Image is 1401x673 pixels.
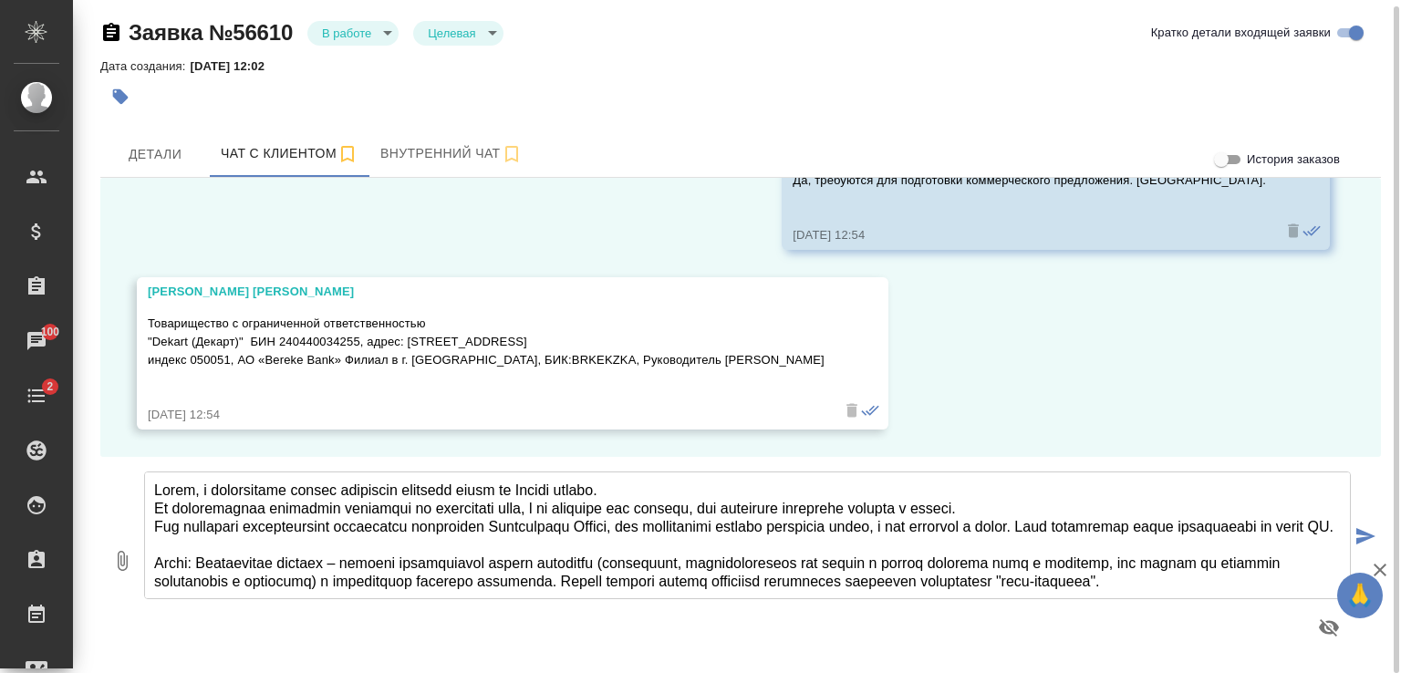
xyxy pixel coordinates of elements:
span: 2 [36,378,64,396]
div: В работе [307,21,399,46]
div: В работе [413,21,503,46]
span: 🙏 [1344,576,1375,615]
span: Чат с клиентом [221,142,358,165]
span: История заказов [1247,150,1340,169]
div: [DATE] 12:54 [793,226,1266,244]
p: Дата создания: [100,59,190,73]
button: В работе [317,26,377,41]
button: Предпросмотр [1307,606,1351,649]
p: Товарищество с ограниченной ответственностью "Dekart (Декарт)" БИН 240440034255, адрес: [STREET_A... [148,315,825,369]
span: 100 [30,323,71,341]
span: Кратко детали входящей заявки [1151,24,1331,42]
a: Заявка №56610 [129,20,293,45]
div: [DATE] 12:54 [148,406,825,424]
button: Скопировать ссылку [100,22,122,44]
a: 100 [5,318,68,364]
button: Целевая [422,26,481,41]
div: [PERSON_NAME] [PERSON_NAME] [148,283,825,301]
p: Да, требуются для подготовки коммерческого предложения. [GEOGRAPHIC_DATA]. [793,171,1266,190]
span: Внутренний чат [380,142,523,165]
button: 77089390429 (Мамедова Филиз) - (undefined) [210,131,369,177]
svg: Подписаться [501,143,523,165]
button: Добавить тэг [100,77,140,117]
p: [DATE] 12:02 [190,59,278,73]
span: Детали [111,143,199,166]
button: 🙏 [1337,573,1383,618]
a: 2 [5,373,68,419]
